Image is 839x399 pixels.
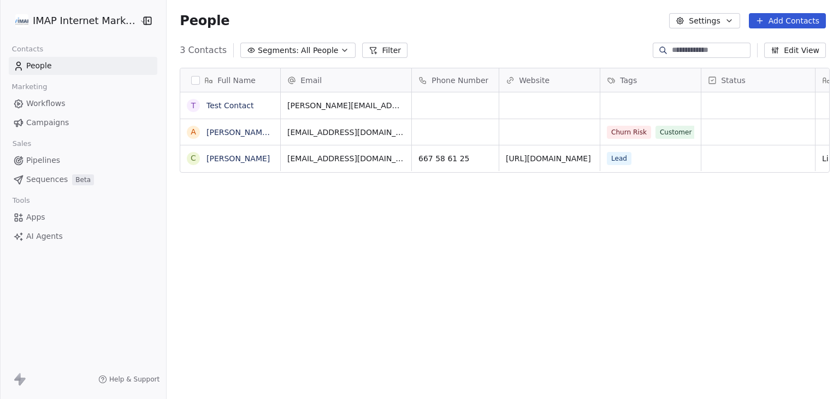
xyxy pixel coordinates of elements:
span: 667 58 61 25 [418,153,492,164]
a: [PERSON_NAME][DEMOGRAPHIC_DATA] [206,128,357,137]
span: [PERSON_NAME][EMAIL_ADDRESS][DOMAIN_NAME] [287,100,405,111]
span: Lead [607,152,631,165]
a: Test Contact [206,101,254,110]
span: Segments: [258,45,299,56]
span: Campaigns [26,117,69,128]
span: Phone Number [432,75,488,86]
div: Tags [600,68,701,92]
span: Full Name [217,75,256,86]
button: Add Contacts [749,13,826,28]
div: A [191,126,196,138]
div: Status [701,68,815,92]
span: Workflows [26,98,66,109]
span: Pipelines [26,155,60,166]
a: SequencesBeta [9,171,157,189]
div: Phone Number [412,68,499,92]
span: Marketing [7,79,52,95]
div: T [191,100,196,112]
span: Apps [26,212,45,223]
span: [EMAIL_ADDRESS][DOMAIN_NAME] [287,127,405,138]
div: Email [281,68,411,92]
span: Beta [72,174,94,185]
span: Email [300,75,322,86]
span: Sequences [26,174,68,185]
span: Churn Risk [607,126,651,139]
a: [PERSON_NAME] [206,154,270,163]
span: [EMAIL_ADDRESS][DOMAIN_NAME] [287,153,405,164]
a: People [9,57,157,75]
span: Tools [8,192,34,209]
span: People [180,13,229,29]
span: Help & Support [109,375,159,384]
span: AI Agents [26,231,63,242]
a: Apps [9,208,157,226]
span: Website [519,75,550,86]
span: People [26,60,52,72]
span: Contacts [7,41,48,57]
button: IMAP Internet Marketing SL [13,11,132,30]
a: Help & Support [98,375,159,384]
a: Workflows [9,95,157,113]
span: Customer [655,126,696,139]
span: Status [721,75,746,86]
div: Full Name [180,68,280,92]
button: Filter [362,43,407,58]
a: AI Agents [9,227,157,245]
span: All People [301,45,338,56]
span: Tags [620,75,637,86]
a: Campaigns [9,114,157,132]
img: IMAP_Logo_ok.jpg [15,14,28,27]
a: [URL][DOMAIN_NAME] [506,154,591,163]
button: Edit View [764,43,826,58]
div: C [191,152,196,164]
span: Sales [8,136,36,152]
a: Pipelines [9,151,157,169]
span: IMAP Internet Marketing SL [33,14,137,28]
div: grid [180,92,281,393]
div: Website [499,68,600,92]
button: Settings [669,13,740,28]
span: 3 Contacts [180,44,227,57]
